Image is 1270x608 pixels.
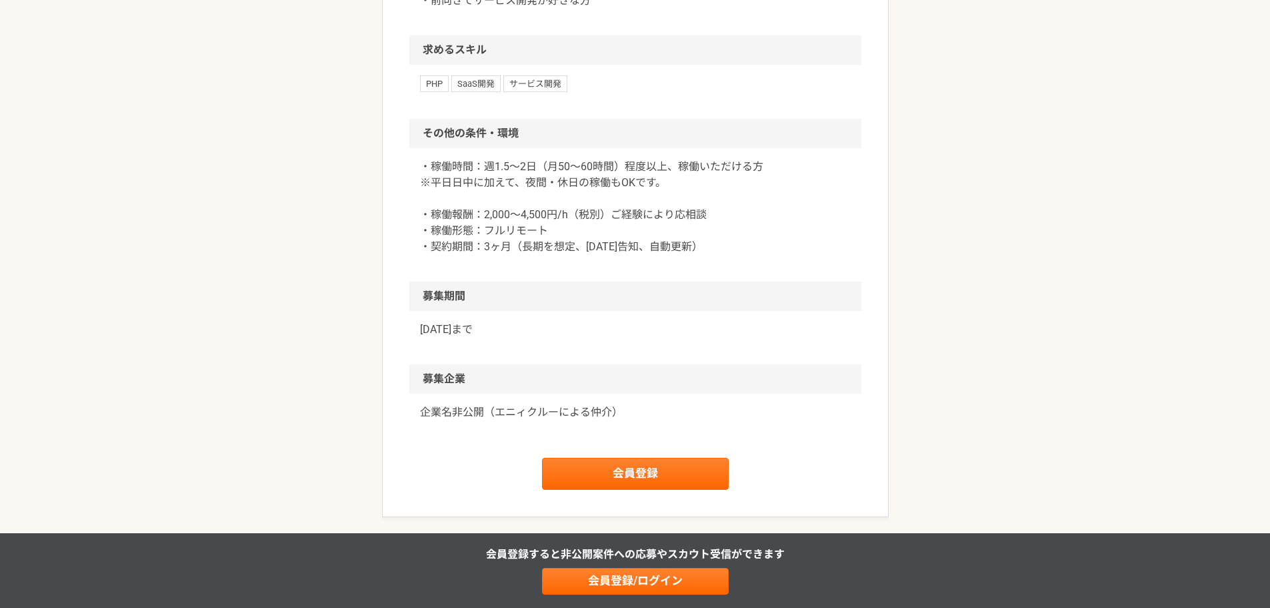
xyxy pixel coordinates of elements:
p: 会員登録すると非公開案件への応募やスカウト受信ができます [486,547,785,563]
a: 企業名非公開（エニィクルーによる仲介） [420,404,851,420]
span: PHP [420,75,449,91]
h2: その他の条件・環境 [409,119,861,148]
span: SaaS開発 [451,75,501,91]
h2: 募集企業 [409,364,861,394]
a: 会員登録/ログイン [542,568,729,595]
span: サービス開発 [503,75,567,91]
h2: 求めるスキル [409,35,861,65]
p: [DATE]まで [420,322,851,338]
p: ・稼働時間：週1.5〜2日（月50〜60時間）程度以上、稼働いただける方 ※平日日中に加えて、夜間・休日の稼働もOKです。 ・稼働報酬：2,000〜4,500円/h（税別）ご経験により応相談 ・... [420,159,851,255]
h2: 募集期間 [409,282,861,311]
a: 会員登録 [542,458,729,490]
